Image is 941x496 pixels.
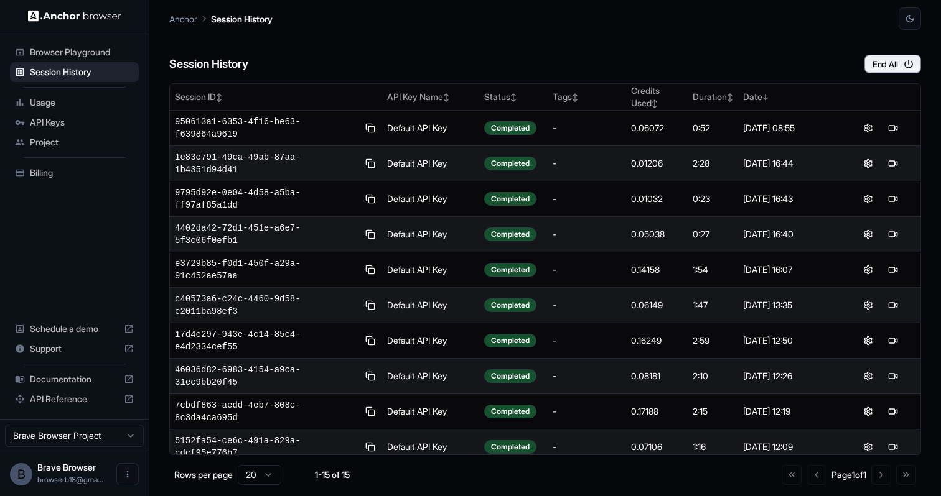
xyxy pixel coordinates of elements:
div: Browser Playground [10,42,139,62]
span: ↕ [652,99,658,108]
div: 0:52 [693,122,733,134]
div: Page 1 of 1 [831,469,866,481]
p: Session History [211,12,273,25]
span: ↕ [216,93,222,102]
div: - [553,122,622,134]
span: Schedule a demo [30,323,119,335]
div: Date [743,91,836,103]
div: - [553,441,622,453]
div: [DATE] 16:44 [743,157,836,170]
div: 0.06072 [631,122,683,134]
span: 1e83e791-49ca-49ab-87aa-1b4351d94d41 [175,151,358,176]
span: Documentation [30,373,119,385]
div: - [553,299,622,311]
span: 9795d92e-0e04-4d58-a5ba-ff97af85a1dd [175,186,358,211]
span: 17d4e297-943e-4c14-85e4-e4d2334cef55 [175,328,358,353]
div: B [10,463,32,485]
div: [DATE] 12:50 [743,334,836,347]
div: Completed [484,121,536,135]
div: 0.05038 [631,228,683,241]
div: Schedule a demo [10,319,139,339]
td: Default API Key [382,359,479,394]
div: [DATE] 12:19 [743,405,836,418]
button: Open menu [116,463,139,485]
span: Brave Browser [37,462,96,472]
span: ↓ [762,93,769,102]
td: Default API Key [382,288,479,323]
span: Browser Playground [30,46,134,58]
span: 7cbdf863-aedd-4eb7-808c-8c3da4ca695d [175,399,358,424]
div: [DATE] 16:07 [743,264,836,276]
div: Completed [484,157,536,170]
span: API Reference [30,393,119,405]
td: Default API Key [382,217,479,252]
div: 0:23 [693,193,733,205]
div: - [553,193,622,205]
div: 0.16249 [631,334,683,347]
span: 4402da42-72d1-451e-a6e7-5f3c06f0efb1 [175,222,358,247]
span: Project [30,136,134,149]
div: 2:15 [693,405,733,418]
span: ↕ [572,93,578,102]
span: Usage [30,96,134,109]
img: Anchor Logo [28,10,121,22]
td: Default API Key [382,429,479,465]
div: Session History [10,62,139,82]
div: 0.06149 [631,299,683,311]
td: Default API Key [382,323,479,359]
div: [DATE] 16:40 [743,228,836,241]
span: browserb18@gmail.com [37,475,103,484]
td: Default API Key [382,252,479,288]
div: Duration [693,91,733,103]
div: [DATE] 12:26 [743,370,836,382]
div: [DATE] 16:43 [743,193,836,205]
div: 0.01206 [631,157,683,170]
div: 1:47 [693,299,733,311]
p: Rows per page [174,469,233,481]
div: [DATE] 12:09 [743,441,836,453]
span: 46036d82-6983-4154-a9ca-31ec9bb20f45 [175,364,358,388]
p: Anchor [169,12,197,25]
div: Project [10,132,139,152]
div: Documentation [10,369,139,389]
div: Billing [10,163,139,183]
span: Session History [30,66,134,78]
div: API Key Name [387,91,474,103]
span: ↕ [443,93,449,102]
div: 0:27 [693,228,733,241]
div: 1:54 [693,264,733,276]
div: - [553,334,622,347]
div: API Reference [10,389,139,409]
td: Default API Key [382,111,479,146]
div: 0.01032 [631,193,683,205]
span: Support [30,342,119,355]
div: 1:16 [693,441,733,453]
div: Completed [484,192,536,206]
nav: breadcrumb [169,12,273,25]
div: Completed [484,263,536,277]
div: Credits Used [631,85,683,109]
td: Default API Key [382,394,479,429]
div: 0.07106 [631,441,683,453]
span: e3729b85-f0d1-450f-a29a-91c452ae57aa [175,257,358,282]
div: Status [484,91,543,103]
td: Default API Key [382,146,479,181]
div: - [553,370,622,382]
button: End All [864,55,921,73]
div: Completed [484,405,536,418]
div: [DATE] 08:55 [743,122,836,134]
span: API Keys [30,116,134,129]
span: 5152fa54-ce6c-491a-829a-cdcf95e776b7 [175,434,358,459]
div: API Keys [10,113,139,132]
div: 2:28 [693,157,733,170]
h6: Session History [169,55,248,73]
div: Completed [484,227,536,241]
div: Completed [484,334,536,347]
span: ↕ [510,93,517,102]
span: 950613a1-6353-4f16-be63-f639864a9619 [175,116,358,140]
div: - [553,264,622,276]
span: c40573a6-c24c-4460-9d58-e2011ba98ef3 [175,293,358,318]
div: 0.14158 [631,264,683,276]
div: Usage [10,93,139,113]
div: Tags [553,91,622,103]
